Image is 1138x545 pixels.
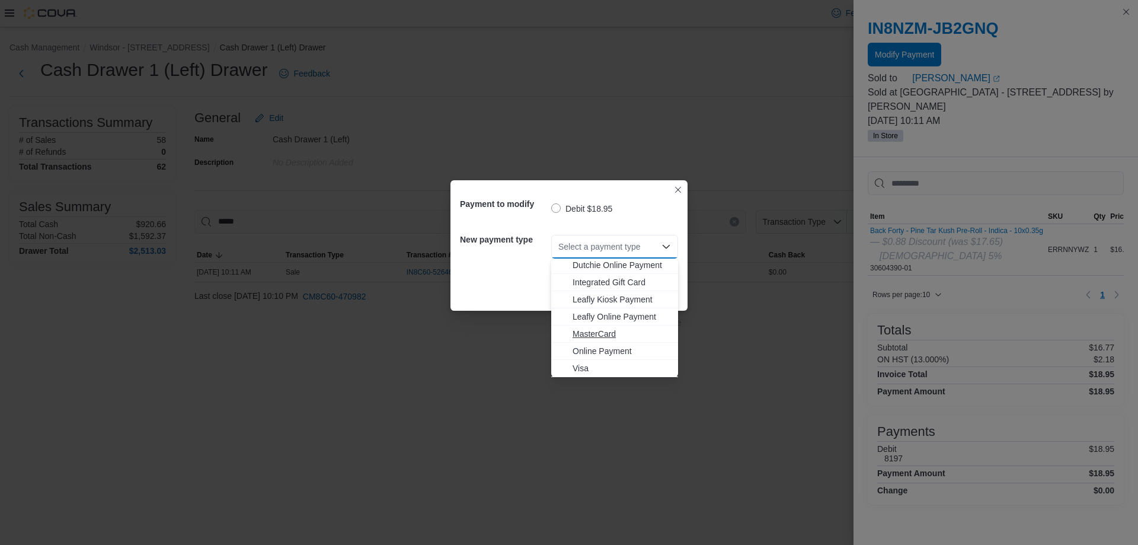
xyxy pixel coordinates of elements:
[573,345,671,357] span: Online Payment
[573,294,671,305] span: Leafly Kiosk Payment
[551,291,678,308] button: Leafly Kiosk Payment
[573,328,671,340] span: MasterCard
[551,171,678,377] div: Choose from the following options
[460,228,549,251] h5: New payment type
[551,202,612,216] label: Debit $18.95
[551,343,678,360] button: Online Payment
[661,242,671,251] button: Close list of options
[460,192,549,216] h5: Payment to modify
[573,311,671,323] span: Leafly Online Payment
[551,308,678,326] button: Leafly Online Payment
[573,276,671,288] span: Integrated Gift Card
[671,183,685,197] button: Closes this modal window
[551,360,678,377] button: Visa
[558,240,560,254] input: Accessible screen reader label
[551,274,678,291] button: Integrated Gift Card
[551,326,678,343] button: MasterCard
[551,257,678,274] button: Dutchie Online Payment
[573,259,671,271] span: Dutchie Online Payment
[573,362,671,374] span: Visa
